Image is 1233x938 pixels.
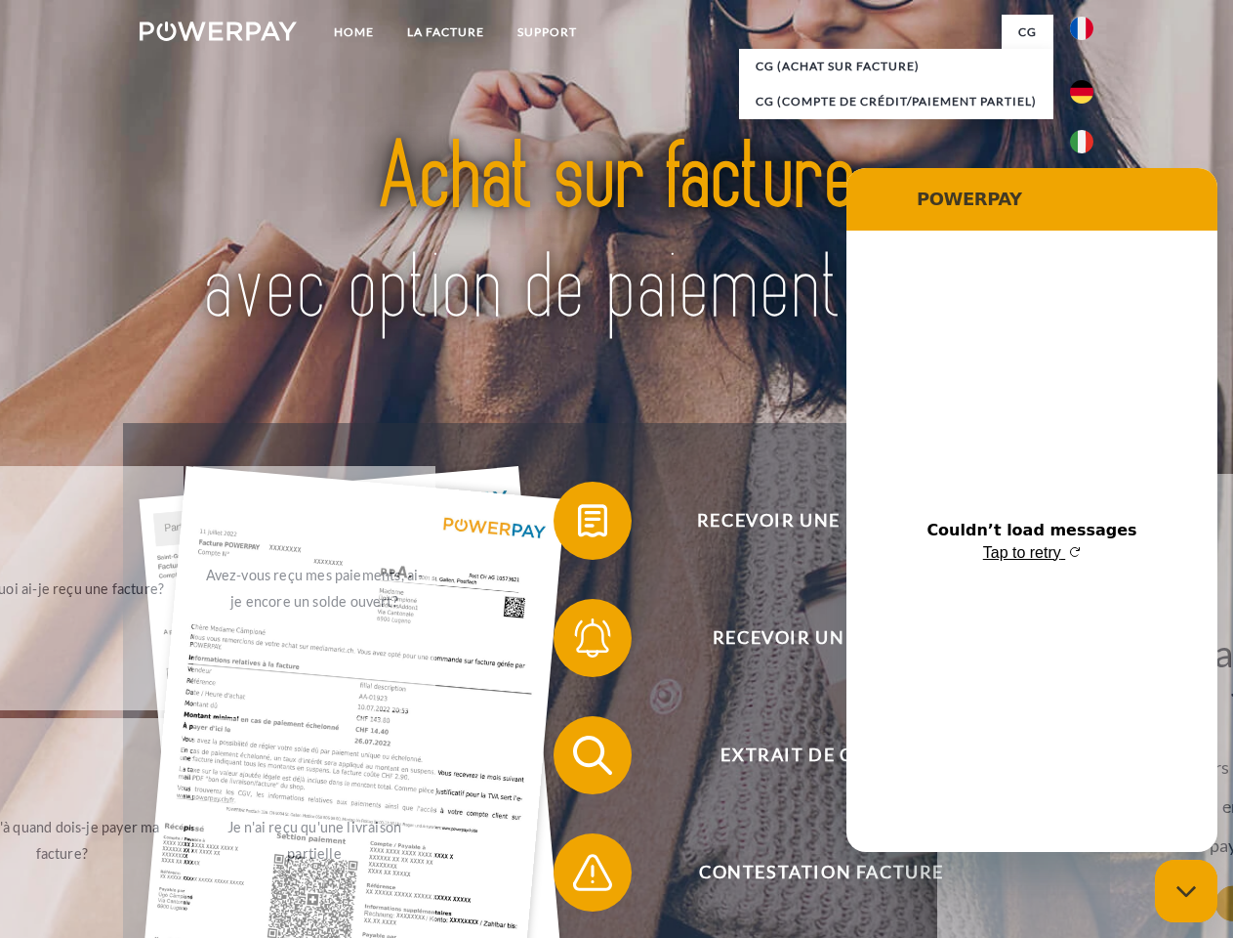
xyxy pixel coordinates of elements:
img: it [1070,130,1093,153]
a: LA FACTURE [390,15,501,50]
img: fr [1070,17,1093,40]
iframe: Button to launch messaging window [1155,860,1217,922]
a: Home [317,15,390,50]
span: Contestation Facture [582,833,1060,912]
button: Extrait de compte [554,716,1061,794]
img: title-powerpay_fr.svg [186,94,1047,374]
a: CG (achat sur facture) [739,49,1053,84]
img: de [1070,80,1093,104]
span: Extrait de compte [582,716,1060,794]
button: Contestation Facture [554,833,1061,912]
img: qb_search.svg [568,731,617,780]
a: CG [1002,15,1053,50]
div: Je n'ai reçu qu'une livraison partielle [205,814,425,867]
iframe: Messaging window [846,168,1217,852]
a: Support [501,15,594,50]
img: qb_warning.svg [568,848,617,897]
img: logo-powerpay-white.svg [140,21,297,41]
div: Avez-vous reçu mes paiements, ai-je encore un solde ouvert? [205,562,425,615]
a: Avez-vous reçu mes paiements, ai-je encore un solde ouvert? [193,466,436,710]
a: CG (Compte de crédit/paiement partiel) [739,84,1053,119]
